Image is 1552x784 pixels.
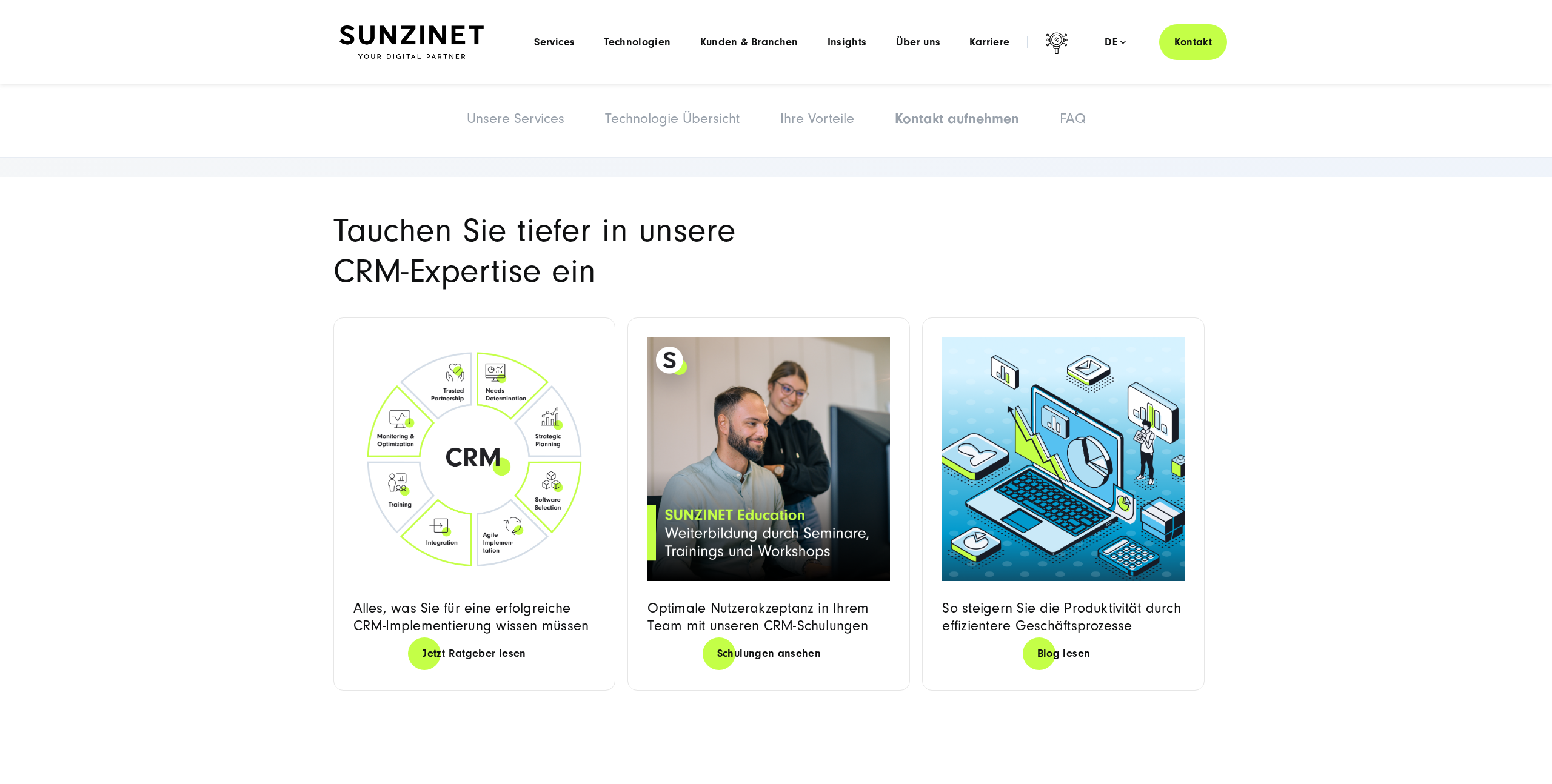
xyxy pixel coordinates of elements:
h3: So steigern Sie die Produktivität durch effizientere Geschäftsprozesse [942,599,1185,634]
h2: Tauchen Sie tiefer in unsere CRM-Expertise ein [333,210,764,291]
a: Karriere [969,36,1009,48]
a: Über uns [896,36,941,48]
a: Ihre Vorteile [780,110,854,127]
a: Kontakt aufnehmen [895,110,1019,127]
a: Unsere Services [467,110,564,127]
img: SUNZINET Full Service Digital Agentur [339,25,484,59]
a: Jetzt Ratgeber lesen [408,636,540,671]
img: Full service Digitalagentur SUNZINET - Full Service CRM agentur SUNZINET [647,337,890,581]
a: Schulungen ansehen [703,636,835,671]
a: Blog lesen [1023,636,1105,671]
img: Skyvia Blog - Full Service CRM agentur SUNZINET [942,337,1185,581]
a: Kunden & Branchen [700,36,798,48]
div: de [1105,36,1126,48]
a: Kontakt [1159,24,1227,60]
img: CRM-Implementierungsprocess | Full Service CRM agentur SUNZINET [353,337,596,581]
a: Technologien [604,36,671,48]
a: Technologie Übersicht [605,110,740,127]
a: Services [534,36,575,48]
h3: Optimale Nutzerakzeptanz in Ihrem Team mit unseren CRM-Schulungen [647,599,890,634]
a: FAQ [1060,110,1086,127]
h3: Alles, was Sie für eine erfolgreiche CRM-Implementierung wissen müssen [353,599,596,634]
a: Insights [828,36,867,48]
